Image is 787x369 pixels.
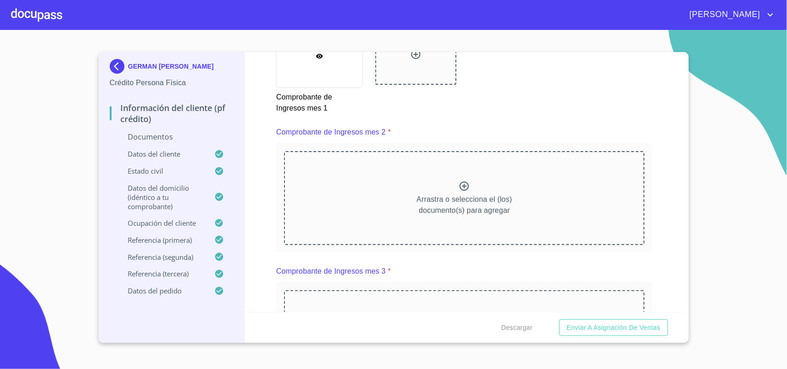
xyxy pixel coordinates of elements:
p: Arrastra o selecciona el (los) documento(s) para agregar [417,194,512,216]
p: GERMAN [PERSON_NAME] [128,63,214,70]
p: Datos del cliente [110,149,215,158]
p: Crédito Persona Física [110,77,234,88]
p: Información del cliente (PF crédito) [110,102,234,124]
p: Documentos [110,132,234,142]
p: Referencia (segunda) [110,252,215,262]
button: account of current user [683,7,776,22]
p: Referencia (primera) [110,235,215,245]
p: Referencia (tercera) [110,269,215,278]
button: Enviar a Asignación de Ventas [559,319,668,336]
span: Enviar a Asignación de Ventas [567,322,660,334]
button: Descargar [497,319,536,336]
div: GERMAN [PERSON_NAME] [110,59,234,77]
p: Datos del pedido [110,286,215,295]
p: Comprobante de Ingresos mes 2 [276,127,385,138]
p: Datos del domicilio (idéntico a tu comprobante) [110,183,215,211]
p: Comprobante de Ingresos mes 3 [276,266,385,277]
p: Ocupación del Cliente [110,218,215,228]
p: Estado Civil [110,166,215,176]
span: [PERSON_NAME] [683,7,765,22]
img: Docupass spot blue [110,59,128,74]
p: Comprobante de Ingresos mes 1 [276,88,362,114]
span: Descargar [501,322,533,334]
